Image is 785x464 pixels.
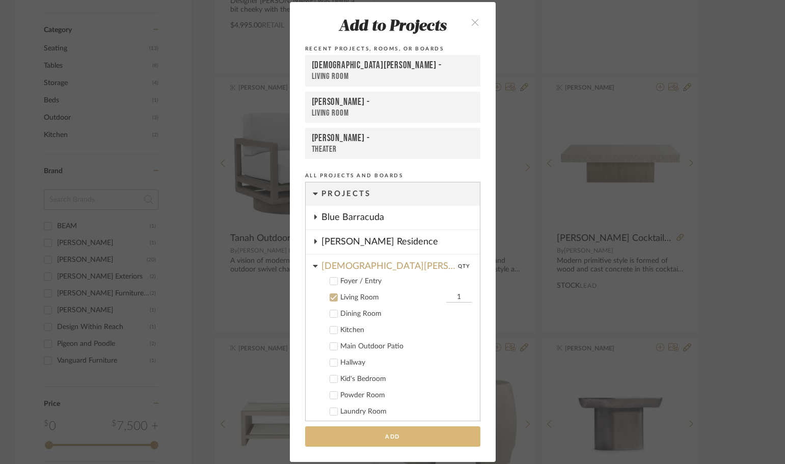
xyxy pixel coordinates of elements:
div: Living Room [340,293,444,302]
div: Theater [312,144,474,154]
button: Add [305,426,480,447]
input: Living Room [446,292,472,303]
div: Living Room [312,71,474,82]
div: Main Outdoor Patio [340,342,472,351]
div: [PERSON_NAME] - [312,132,474,144]
div: Add to Projects [305,18,480,36]
div: Blue Barracuda [321,206,480,229]
div: Foyer / Entry [340,277,472,286]
div: Kid's Bedroom [340,375,472,384]
div: All Projects and Boards [305,171,480,180]
div: Projects [321,182,480,206]
div: [DEMOGRAPHIC_DATA][PERSON_NAME] - [312,60,474,72]
div: Dining Room [340,310,472,318]
button: close [461,11,491,32]
div: [PERSON_NAME] Residence [321,230,480,254]
div: [DEMOGRAPHIC_DATA][PERSON_NAME] [321,255,458,272]
div: Hallway [340,359,472,367]
div: Recent Projects, Rooms, or Boards [305,44,480,53]
div: QTY [458,255,470,272]
div: Living Room [312,108,474,118]
div: Kitchen [340,326,472,335]
div: Powder Room [340,391,472,400]
div: [PERSON_NAME] - [312,96,474,108]
div: Laundry Room [340,407,472,416]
